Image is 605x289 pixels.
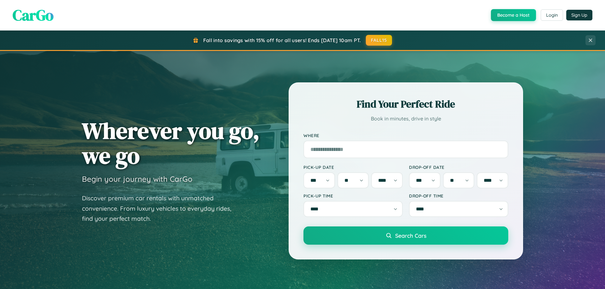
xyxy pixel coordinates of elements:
p: Book in minutes, drive in style [303,114,508,123]
button: Sign Up [566,10,592,20]
button: Login [541,9,563,21]
label: Drop-off Date [409,164,508,170]
label: Where [303,133,508,138]
label: Pick-up Time [303,193,403,198]
span: Search Cars [395,232,426,239]
span: CarGo [13,5,54,25]
span: Fall into savings with 15% off for all users! Ends [DATE] 10am PT. [203,37,361,43]
button: Search Cars [303,226,508,245]
h1: Wherever you go, we go [82,118,260,168]
label: Pick-up Date [303,164,403,170]
h3: Begin your journey with CarGo [82,174,193,184]
p: Discover premium car rentals with unmatched convenience. From luxury vehicles to everyday rides, ... [82,193,239,224]
button: Become a Host [491,9,536,21]
label: Drop-off Time [409,193,508,198]
h2: Find Your Perfect Ride [303,97,508,111]
button: FALL15 [366,35,392,46]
